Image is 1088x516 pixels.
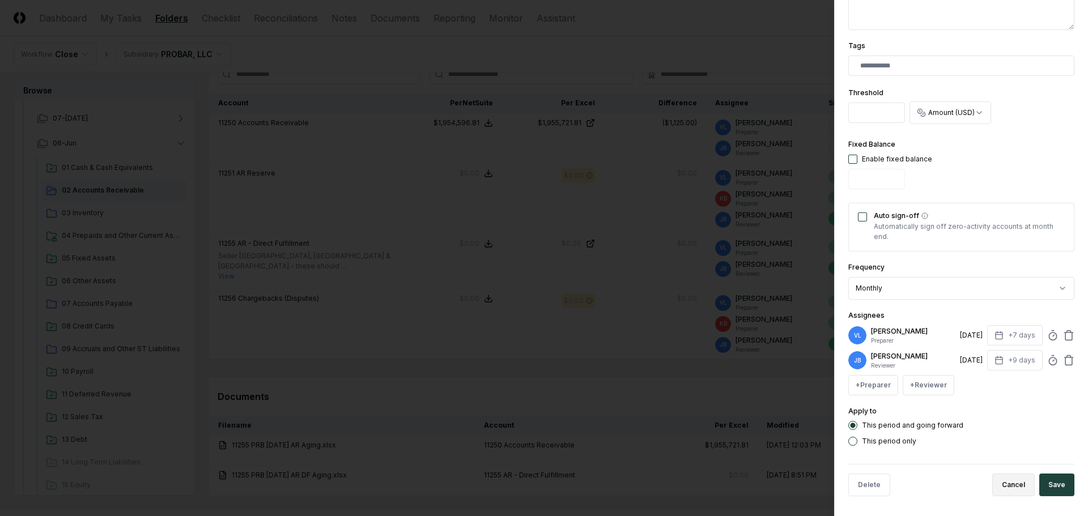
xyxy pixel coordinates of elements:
button: +7 days [987,325,1043,346]
label: This period only [862,438,916,445]
p: Automatically sign off zero-activity accounts at month end. [874,221,1065,242]
span: JB [854,356,861,365]
span: VL [854,331,861,340]
button: +9 days [987,350,1043,370]
button: Save [1039,474,1074,496]
p: Preparer [871,336,955,345]
div: [DATE] [960,355,983,365]
p: [PERSON_NAME] [871,351,955,361]
div: [DATE] [960,330,983,340]
div: Enable fixed balance [862,154,932,164]
button: Delete [848,474,890,496]
button: +Reviewer [903,375,954,395]
label: Assignees [848,311,885,319]
label: Auto sign-off [874,212,1065,219]
label: Fixed Balance [848,140,895,148]
button: +Preparer [848,375,898,395]
label: This period and going forward [862,422,963,429]
label: Tags [848,41,865,50]
label: Apply to [848,407,877,415]
label: Frequency [848,263,885,271]
label: Threshold [848,88,883,97]
p: [PERSON_NAME] [871,326,955,336]
button: Cancel [992,474,1035,496]
button: Auto sign-off [921,212,928,219]
p: Reviewer [871,361,955,370]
